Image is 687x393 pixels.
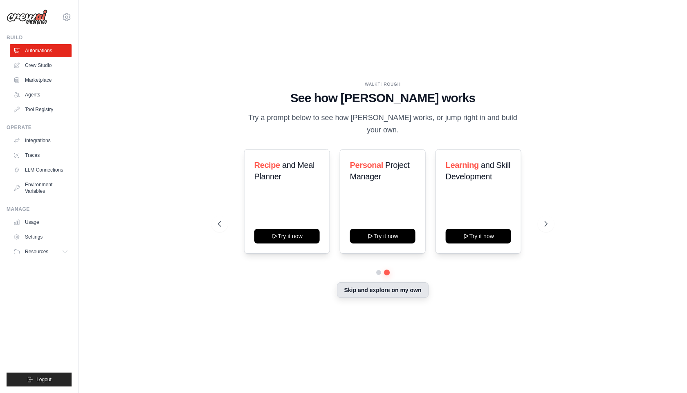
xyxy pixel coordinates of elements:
[10,178,72,198] a: Environment Variables
[350,161,383,170] span: Personal
[10,103,72,116] a: Tool Registry
[337,282,428,298] button: Skip and explore on my own
[7,124,72,131] div: Operate
[254,161,314,181] span: and Meal Planner
[218,91,548,105] h1: See how [PERSON_NAME] works
[10,88,72,101] a: Agents
[646,354,687,393] iframe: Chat Widget
[10,149,72,162] a: Traces
[25,248,48,255] span: Resources
[10,44,72,57] a: Automations
[446,229,511,243] button: Try it now
[254,161,280,170] span: Recipe
[10,74,72,87] a: Marketplace
[10,59,72,72] a: Crew Studio
[10,216,72,229] a: Usage
[10,134,72,147] a: Integrations
[350,161,410,181] span: Project Manager
[10,245,72,258] button: Resources
[245,112,520,136] p: Try a prompt below to see how [PERSON_NAME] works, or jump right in and build your own.
[7,373,72,386] button: Logout
[7,206,72,212] div: Manage
[218,81,548,87] div: WALKTHROUGH
[7,9,47,25] img: Logo
[446,161,479,170] span: Learning
[36,376,52,383] span: Logout
[446,161,510,181] span: and Skill Development
[254,229,320,243] button: Try it now
[7,34,72,41] div: Build
[350,229,415,243] button: Try it now
[10,230,72,243] a: Settings
[10,163,72,176] a: LLM Connections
